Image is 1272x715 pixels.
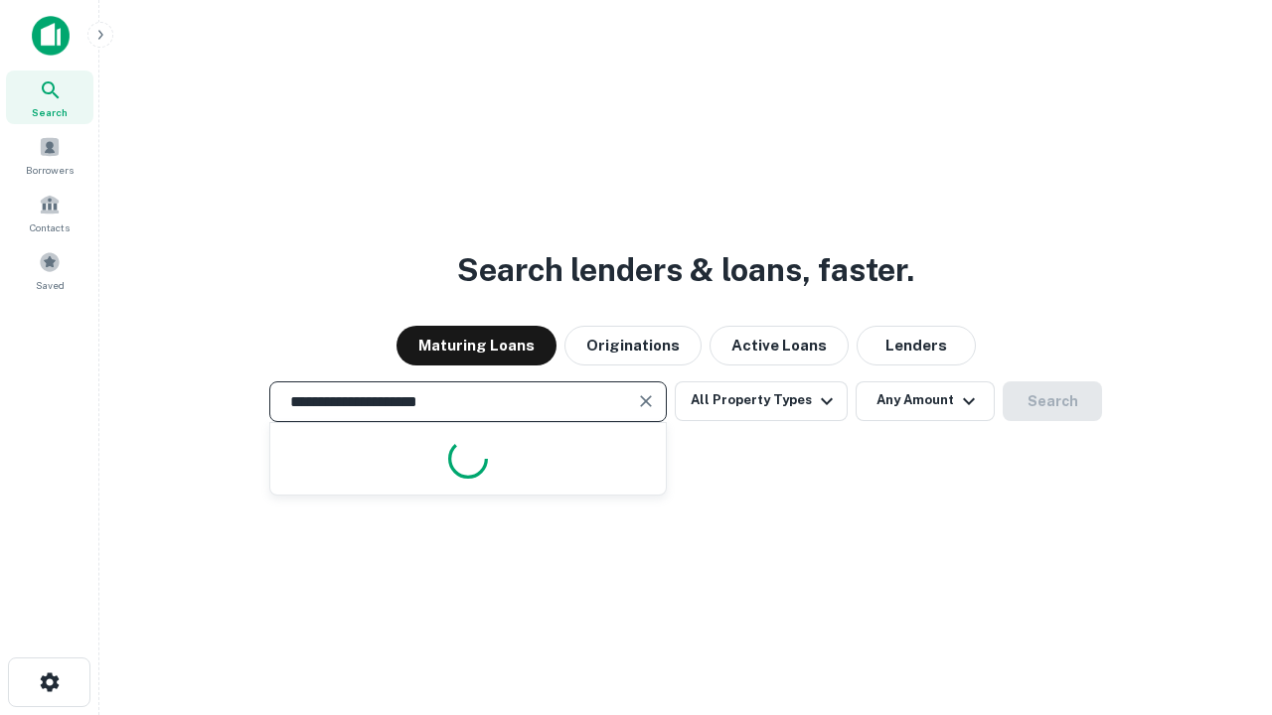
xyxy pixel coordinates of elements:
[32,104,68,120] span: Search
[710,326,849,365] button: Active Loans
[857,326,976,365] button: Lenders
[6,186,93,239] a: Contacts
[564,326,702,365] button: Originations
[457,246,914,294] h3: Search lenders & loans, faster.
[26,162,74,178] span: Borrowers
[32,16,70,56] img: capitalize-icon.png
[6,128,93,182] a: Borrowers
[6,243,93,297] a: Saved
[856,381,995,421] button: Any Amount
[30,219,70,235] span: Contacts
[6,71,93,124] a: Search
[1173,556,1272,651] iframe: Chat Widget
[675,381,848,421] button: All Property Types
[397,326,556,365] button: Maturing Loans
[632,387,660,415] button: Clear
[36,277,65,293] span: Saved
